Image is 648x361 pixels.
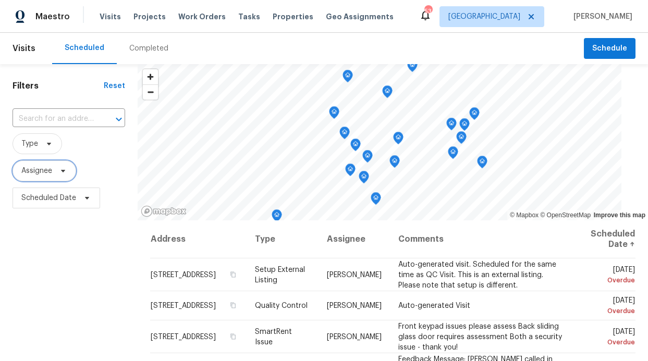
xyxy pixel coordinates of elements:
[100,11,121,22] span: Visits
[138,64,621,220] canvas: Map
[329,106,339,122] div: Map marker
[390,220,572,258] th: Comments
[343,70,353,86] div: Map marker
[151,333,216,340] span: [STREET_ADDRESS]
[398,322,562,351] span: Front keypad issues please assess Back sliding glass door requires assessment Both a security iss...
[229,269,238,279] button: Copy Address
[141,205,187,217] a: Mapbox homepage
[581,266,635,285] span: [DATE]
[13,81,104,91] h1: Filters
[581,328,635,347] span: [DATE]
[459,118,470,134] div: Map marker
[424,6,432,17] div: 53
[327,333,382,340] span: [PERSON_NAME]
[238,13,260,20] span: Tasks
[150,220,246,258] th: Address
[581,297,635,316] span: [DATE]
[112,112,126,127] button: Open
[398,302,470,309] span: Auto-generated Visit
[540,211,591,219] a: OpenStreetMap
[143,84,158,99] button: Zoom out
[362,150,373,166] div: Map marker
[272,209,282,226] div: Map marker
[594,211,645,219] a: Improve this map
[359,171,369,187] div: Map marker
[581,337,635,347] div: Overdue
[255,266,305,283] span: Setup External Listing
[477,156,487,172] div: Map marker
[350,139,361,155] div: Map marker
[13,37,35,60] span: Visits
[382,85,393,102] div: Map marker
[255,328,292,345] span: SmartRent Issue
[21,166,52,176] span: Assignee
[133,11,166,22] span: Projects
[581,275,635,285] div: Overdue
[21,139,38,149] span: Type
[319,220,390,258] th: Assignee
[510,211,539,219] a: Mapbox
[326,11,394,22] span: Geo Assignments
[21,193,76,203] span: Scheduled Date
[398,260,556,289] span: Auto-generated visit. Scheduled for the same time as QC Visit. This is an external listing. Pleas...
[247,220,319,258] th: Type
[255,302,308,309] span: Quality Control
[229,301,238,310] button: Copy Address
[407,59,418,76] div: Map marker
[393,132,404,148] div: Map marker
[584,38,635,59] button: Schedule
[389,155,400,171] div: Map marker
[448,146,458,163] div: Map marker
[345,164,356,180] div: Map marker
[327,271,382,278] span: [PERSON_NAME]
[581,306,635,316] div: Overdue
[143,69,158,84] button: Zoom in
[569,11,632,22] span: [PERSON_NAME]
[151,302,216,309] span: [STREET_ADDRESS]
[339,127,350,143] div: Map marker
[371,192,381,208] div: Map marker
[327,302,382,309] span: [PERSON_NAME]
[446,118,457,134] div: Map marker
[469,107,480,123] div: Map marker
[592,42,627,55] span: Schedule
[151,271,216,278] span: [STREET_ADDRESS]
[572,220,635,258] th: Scheduled Date ↑
[273,11,313,22] span: Properties
[448,11,520,22] span: [GEOGRAPHIC_DATA]
[229,331,238,341] button: Copy Address
[178,11,226,22] span: Work Orders
[65,43,104,53] div: Scheduled
[104,81,125,91] div: Reset
[456,131,467,147] div: Map marker
[13,111,96,127] input: Search for an address...
[35,11,70,22] span: Maestro
[129,43,168,54] div: Completed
